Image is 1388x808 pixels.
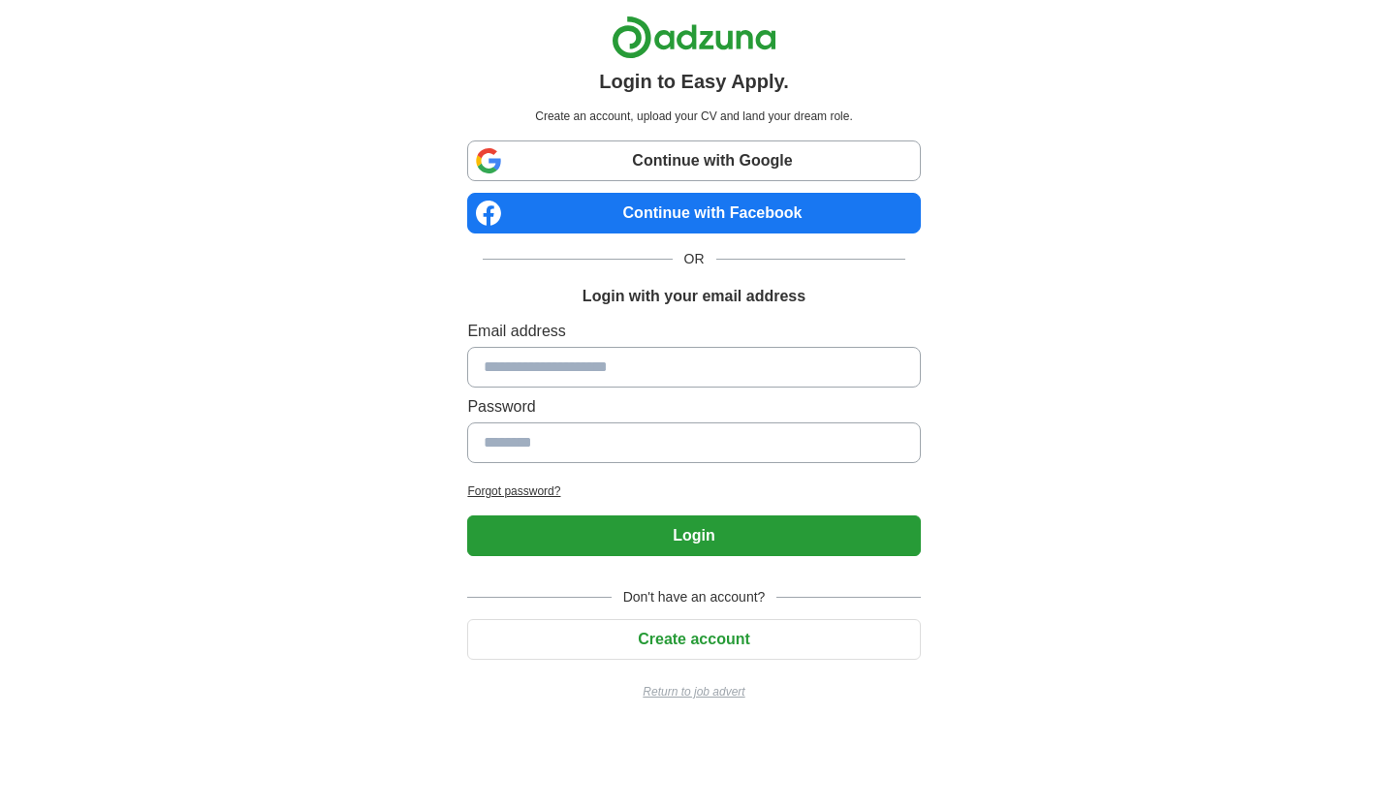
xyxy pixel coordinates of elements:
a: Continue with Google [467,140,920,181]
button: Login [467,515,920,556]
span: Don't have an account? [612,587,777,607]
img: Adzuna logo [612,16,776,59]
h1: Login to Easy Apply. [599,67,789,96]
p: Create an account, upload your CV and land your dream role. [471,108,916,125]
a: Continue with Facebook [467,193,920,233]
h1: Login with your email address [583,285,805,308]
label: Password [467,395,920,419]
a: Return to job advert [467,683,920,700]
a: Forgot password? [467,482,920,500]
a: Create account [467,631,920,647]
span: OR [673,249,716,269]
label: Email address [467,320,920,343]
button: Create account [467,619,920,660]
